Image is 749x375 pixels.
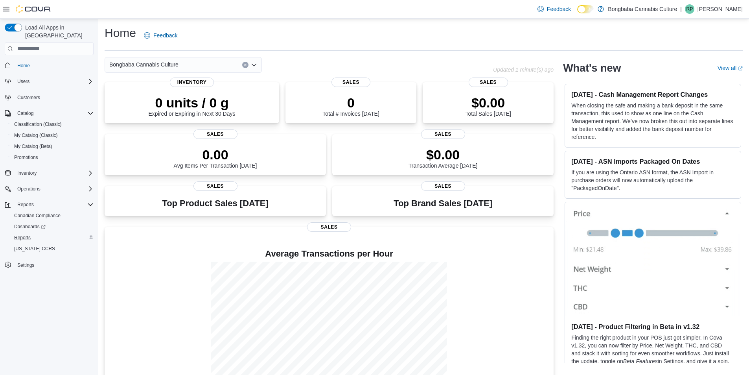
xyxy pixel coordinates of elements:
h3: [DATE] - Cash Management Report Changes [571,91,734,98]
h3: Top Brand Sales [DATE] [394,199,492,208]
button: Catalog [14,109,37,118]
span: Customers [14,92,94,102]
span: My Catalog (Beta) [14,143,52,150]
span: Inventory [17,170,37,176]
button: Reports [2,199,97,210]
p: When closing the safe and making a bank deposit in the same transaction, this used to show as one... [571,102,734,141]
a: My Catalog (Classic) [11,131,61,140]
button: Operations [2,183,97,194]
a: Feedback [141,28,180,43]
span: Sales [331,78,371,87]
img: Cova [16,5,51,13]
p: If you are using the Ontario ASN format, the ASN Import in purchase orders will now automatically... [571,168,734,192]
h3: [DATE] - Product Filtering in Beta in v1.32 [571,323,734,331]
nav: Complex example [5,57,94,291]
a: Customers [14,93,43,102]
div: Total Sales [DATE] [465,95,511,117]
button: Classification (Classic) [8,119,97,130]
a: Home [14,61,33,70]
span: Operations [17,186,40,192]
span: RP [686,4,693,14]
p: $0.00 [409,147,478,163]
div: Transaction Average [DATE] [409,147,478,169]
button: My Catalog (Beta) [8,141,97,152]
span: Promotions [14,154,38,161]
button: Operations [14,184,44,194]
h3: [DATE] - ASN Imports Packaged On Dates [571,157,734,165]
span: Washington CCRS [11,244,94,253]
button: Users [2,76,97,87]
span: Users [17,78,29,85]
span: Canadian Compliance [11,211,94,220]
a: Promotions [11,153,41,162]
span: Users [14,77,94,86]
span: Dashboards [11,222,94,231]
button: Users [14,77,33,86]
a: Feedback [534,1,574,17]
a: Canadian Compliance [11,211,64,220]
p: Finding the right product in your POS just got simpler. In Cova v1.32, you can now filter by Pric... [571,334,734,373]
button: Clear input [242,62,248,68]
span: Load All Apps in [GEOGRAPHIC_DATA] [22,24,94,39]
span: Settings [17,262,34,268]
button: Home [2,60,97,71]
span: Feedback [547,5,571,13]
span: Sales [307,222,351,232]
p: Bongbaba Cannabis Culture [608,4,677,14]
div: Total # Invoices [DATE] [322,95,379,117]
span: Sales [193,181,237,191]
span: Reports [17,201,34,208]
span: Inventory [170,78,214,87]
p: 0 units / 0 g [149,95,236,111]
button: Settings [2,259,97,270]
button: [US_STATE] CCRS [8,243,97,254]
span: Catalog [14,109,94,118]
span: My Catalog (Beta) [11,142,94,151]
h2: What's new [563,62,621,74]
a: Reports [11,233,34,242]
button: Promotions [8,152,97,163]
svg: External link [738,66,743,71]
span: Sales [421,129,465,139]
p: 0.00 [174,147,257,163]
span: Catalog [17,110,33,116]
span: [US_STATE] CCRS [14,246,55,252]
span: Reports [14,200,94,209]
span: Home [14,61,94,70]
button: Open list of options [251,62,257,68]
h3: Top Product Sales [DATE] [162,199,268,208]
a: [US_STATE] CCRS [11,244,58,253]
button: My Catalog (Classic) [8,130,97,141]
p: 0 [322,95,379,111]
span: Settings [14,260,94,270]
span: Classification (Classic) [14,121,62,127]
span: My Catalog (Classic) [14,132,58,139]
button: Inventory [2,168,97,179]
button: Canadian Compliance [8,210,97,221]
p: $0.00 [465,95,511,111]
a: Settings [14,260,37,270]
p: [PERSON_NAME] [697,4,743,14]
span: Inventory [14,168,94,178]
span: Promotions [11,153,94,162]
div: Avg Items Per Transaction [DATE] [174,147,257,169]
button: Reports [8,232,97,243]
span: Operations [14,184,94,194]
span: Home [17,63,30,69]
h1: Home [105,25,136,41]
button: Reports [14,200,37,209]
span: Sales [469,78,508,87]
button: Customers [2,92,97,103]
input: Dark Mode [577,5,594,13]
a: Classification (Classic) [11,120,65,129]
p: | [680,4,682,14]
span: Feedback [153,31,177,39]
a: My Catalog (Beta) [11,142,55,151]
a: Dashboards [8,221,97,232]
span: Reports [14,235,31,241]
span: Classification (Classic) [11,120,94,129]
a: View allExternal link [718,65,743,71]
span: My Catalog (Classic) [11,131,94,140]
span: Reports [11,233,94,242]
